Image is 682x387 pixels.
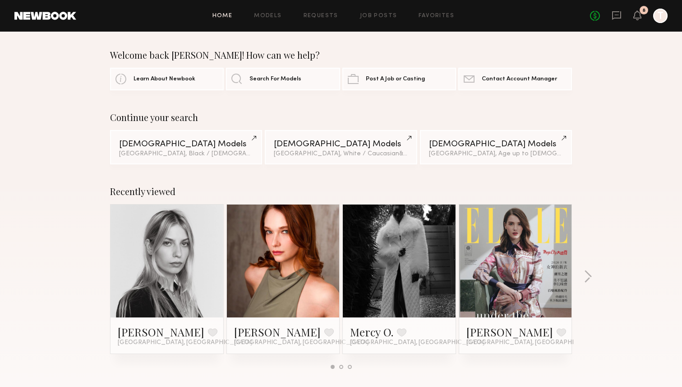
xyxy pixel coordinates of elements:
[265,130,417,164] a: [DEMOGRAPHIC_DATA] Models[GEOGRAPHIC_DATA], White / Caucasian&1other filter
[482,76,557,82] span: Contact Account Manager
[419,13,454,19] a: Favorites
[134,76,195,82] span: Learn About Newbook
[110,112,572,123] div: Continue your search
[429,140,563,149] div: [DEMOGRAPHIC_DATA] Models
[304,13,338,19] a: Requests
[119,151,253,157] div: [GEOGRAPHIC_DATA], Black / [DEMOGRAPHIC_DATA]
[360,13,397,19] a: Job Posts
[110,130,262,164] a: [DEMOGRAPHIC_DATA] Models[GEOGRAPHIC_DATA], Black / [DEMOGRAPHIC_DATA]
[642,8,645,13] div: 8
[110,50,572,61] div: Welcome back [PERSON_NAME]! How can we help?
[466,339,601,346] span: [GEOGRAPHIC_DATA], [GEOGRAPHIC_DATA]
[212,13,233,19] a: Home
[274,140,408,149] div: [DEMOGRAPHIC_DATA] Models
[420,130,572,164] a: [DEMOGRAPHIC_DATA] Models[GEOGRAPHIC_DATA], Age up to [DEMOGRAPHIC_DATA].
[226,68,340,90] a: Search For Models
[458,68,572,90] a: Contact Account Manager
[118,339,252,346] span: [GEOGRAPHIC_DATA], [GEOGRAPHIC_DATA]
[254,13,281,19] a: Models
[653,9,668,23] a: T
[399,151,438,157] span: & 1 other filter
[366,76,425,82] span: Post A Job or Casting
[429,151,563,157] div: [GEOGRAPHIC_DATA], Age up to [DEMOGRAPHIC_DATA].
[234,325,321,339] a: [PERSON_NAME]
[118,325,204,339] a: [PERSON_NAME]
[274,151,408,157] div: [GEOGRAPHIC_DATA], White / Caucasian
[342,68,456,90] a: Post A Job or Casting
[350,339,484,346] span: [GEOGRAPHIC_DATA], [GEOGRAPHIC_DATA]
[234,339,369,346] span: [GEOGRAPHIC_DATA], [GEOGRAPHIC_DATA]
[350,325,393,339] a: Mercy O.
[249,76,301,82] span: Search For Models
[110,68,224,90] a: Learn About Newbook
[119,140,253,149] div: [DEMOGRAPHIC_DATA] Models
[466,325,553,339] a: [PERSON_NAME]
[110,186,572,197] div: Recently viewed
